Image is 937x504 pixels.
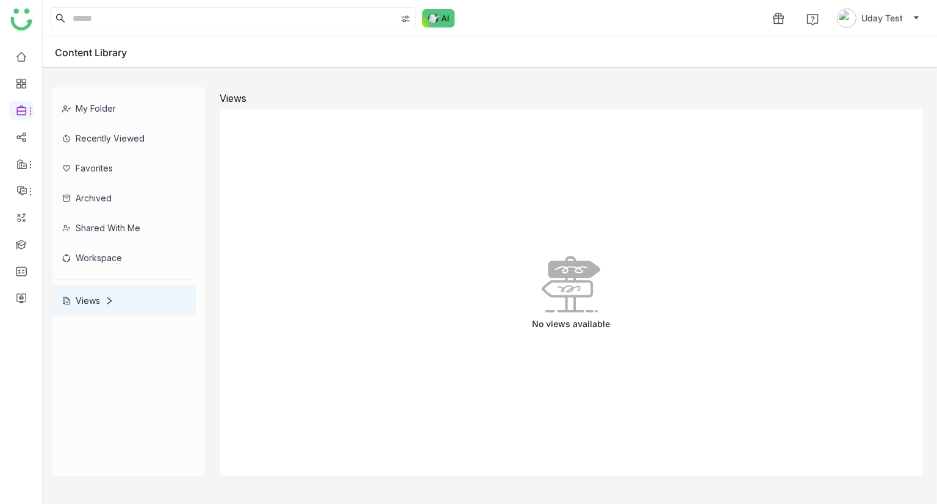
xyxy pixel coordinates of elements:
[542,256,600,312] img: No data
[52,213,196,243] div: Shared with me
[62,295,113,306] div: Views
[422,9,455,27] img: ask-buddy-normal.svg
[52,93,196,123] div: My Folder
[532,319,610,329] div: No views available
[220,92,246,104] div: Views
[52,123,196,153] div: Recently Viewed
[52,183,196,213] div: Archived
[55,46,145,59] div: Content Library
[837,9,856,28] img: avatar
[52,243,196,273] div: Workspace
[806,13,819,26] img: help.svg
[401,14,411,24] img: search-type.svg
[861,12,903,25] span: Uday Test
[10,9,32,31] img: logo
[835,9,922,28] button: Uday Test
[52,153,196,183] div: Favorites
